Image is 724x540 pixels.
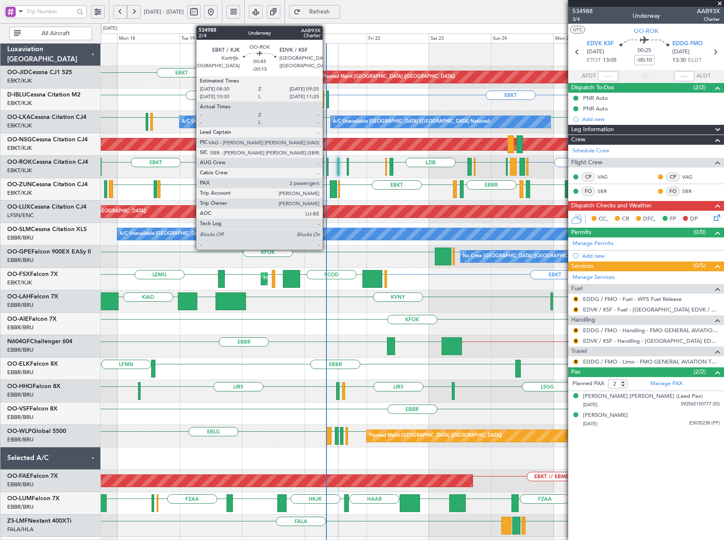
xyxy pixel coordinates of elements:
[666,187,680,196] div: FO
[571,83,614,93] span: Dispatch To-Dos
[7,339,30,344] span: N604GF
[144,8,184,16] span: [DATE] - [DATE]
[583,295,682,303] a: EDDG / FMO - Fuel - WFS Fuel Release
[682,173,701,181] a: VAG
[7,249,31,255] span: OO-GPE
[7,294,58,300] a: OO-LAHFalcon 7X
[587,56,601,65] span: ETOT
[463,250,605,263] div: No Crew [GEOGRAPHIC_DATA] ([GEOGRAPHIC_DATA] National)
[7,99,32,107] a: EBKT/KJK
[7,69,28,75] span: OO-JID
[583,358,720,365] a: EDDG / FMO - Limo - FMO GENERAL AVIATION TERMINAL EDDG
[242,33,304,44] div: Wed 20
[572,16,593,23] span: 3/4
[688,56,702,65] span: ELDT
[7,212,34,219] a: LFSN/ENC
[681,401,720,408] span: 592565150777 (ID)
[7,159,32,165] span: OO-ROK
[583,421,597,427] span: [DATE]
[571,228,591,237] span: Permits
[7,159,88,165] a: OO-ROKCessna Citation CJ4
[7,137,88,143] a: OO-NSGCessna Citation CJ4
[7,301,33,309] a: EBBR/BRU
[180,33,242,44] div: Tue 19
[572,273,615,282] a: Manage Services
[304,33,367,44] div: Thu 21
[583,105,608,112] div: PNR Auto
[694,228,706,237] span: (0/0)
[7,316,29,322] span: OO-AIE
[7,182,32,187] span: OO-ZUN
[694,261,706,270] span: (0/5)
[7,204,30,210] span: OO-LUX
[7,369,33,376] a: EBBR/BRU
[7,361,58,367] a: OO-ELKFalcon 8X
[650,380,683,388] a: Manage PAX
[690,215,698,223] span: DP
[633,11,660,20] div: Underway
[573,307,578,312] button: R
[571,347,587,356] span: Travel
[572,147,609,155] a: Schedule Crew
[7,294,30,300] span: OO-LAH
[581,172,595,182] div: CP
[573,339,578,344] button: R
[582,72,596,80] span: ATOT
[694,83,706,92] span: (2/2)
[689,420,720,427] span: ES035238 (PP)
[572,240,613,248] a: Manage Permits
[571,158,602,168] span: Flight Crew
[289,5,340,19] button: Refresh
[7,77,32,85] a: EBKT/KJK
[582,116,720,123] div: Add new
[571,262,593,271] span: Services
[7,226,31,232] span: OO-SLM
[7,406,58,412] a: OO-VSFFalcon 8X
[571,367,580,377] span: Pax
[7,391,33,399] a: EBBR/BRU
[7,518,28,524] span: ZS-LMF
[622,215,629,223] span: CR
[597,173,616,181] a: VAG
[7,339,72,344] a: N604GFChallenger 604
[583,327,720,334] a: EDDG / FMO - Handling - FMO GENERAL AVIATION TERMINAL EDDG
[7,137,32,143] span: OO-NSG
[587,40,613,48] span: EDVK KSF
[583,306,720,313] a: EDVK / KSF - Fuel - [GEOGRAPHIC_DATA] EDVK / KSF
[22,30,89,36] span: All Aircraft
[7,256,33,264] a: EBBR/BRU
[322,71,455,83] div: Planned Maint [GEOGRAPHIC_DATA] ([GEOGRAPHIC_DATA])
[119,228,204,240] div: A/C Unavailable [GEOGRAPHIC_DATA]
[7,383,61,389] a: OO-HHOFalcon 8X
[26,5,74,18] input: Trip Number
[7,271,58,277] a: OO-FSXFalcon 7X
[573,359,578,364] button: R
[582,252,720,259] div: Add new
[7,69,72,75] a: OO-JIDCessna CJ1 525
[682,187,701,195] a: SBR
[7,496,32,501] span: OO-LUM
[7,503,33,511] a: EBBR/BRU
[634,27,658,36] span: OO-ROK
[598,71,618,81] input: --:--
[7,473,30,479] span: OO-FAE
[638,47,651,55] span: 00:25
[599,215,608,223] span: CC,
[571,315,595,325] span: Handling
[573,328,578,333] button: R
[7,361,30,367] span: OO-ELK
[7,481,33,488] a: EBBR/BRU
[7,249,91,255] a: OO-GPEFalcon 900EX EASy II
[263,273,362,285] div: Planned Maint Kortrijk-[GEOGRAPHIC_DATA]
[7,167,32,174] a: EBKT/KJK
[587,48,604,56] span: [DATE]
[694,367,706,376] span: (2/2)
[302,9,337,15] span: Refresh
[7,346,33,354] a: EBBR/BRU
[367,33,429,44] div: Fri 22
[670,215,676,223] span: FP
[553,33,616,44] div: Mon 25
[572,7,593,16] span: 534988
[7,122,32,129] a: EBKT/KJK
[7,144,32,152] a: EBKT/KJK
